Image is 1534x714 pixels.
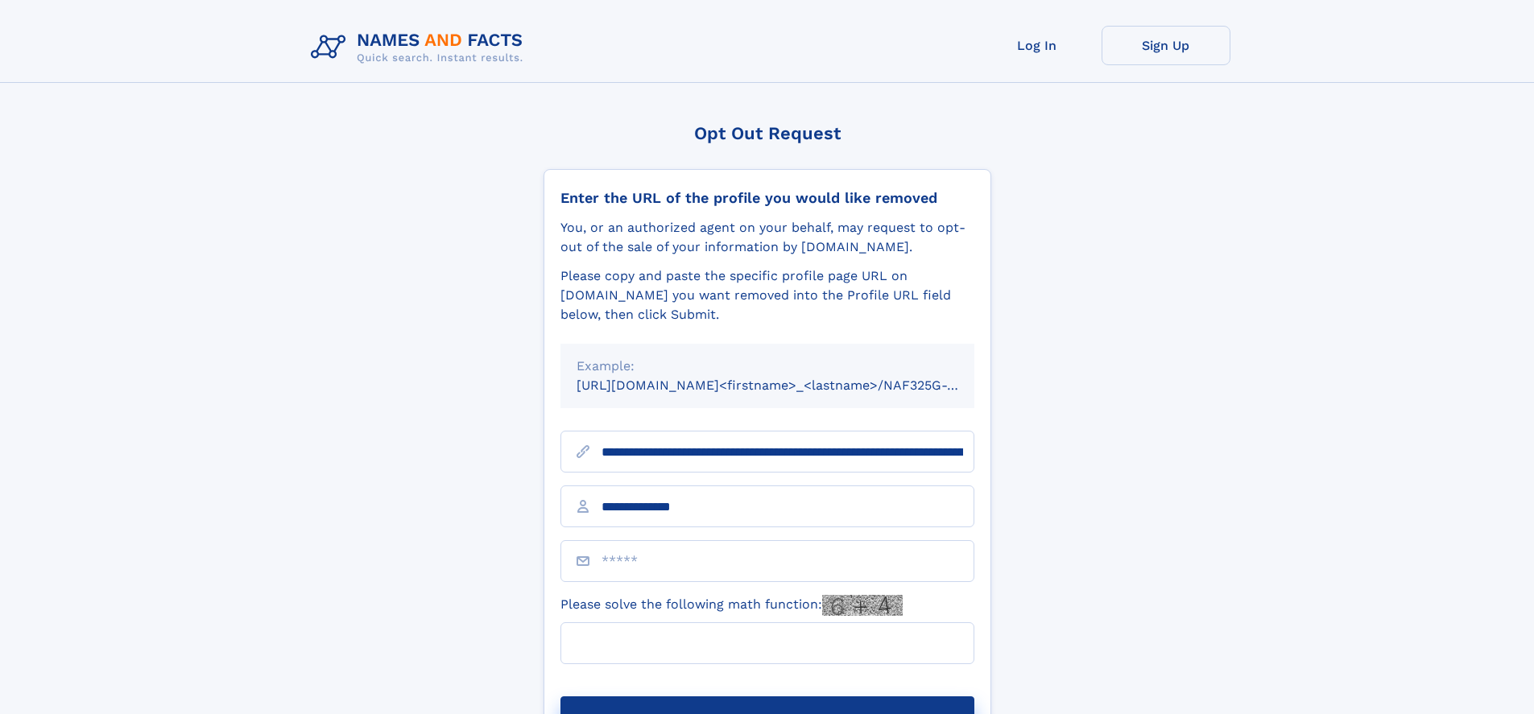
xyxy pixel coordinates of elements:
a: Log In [973,26,1102,65]
div: You, or an authorized agent on your behalf, may request to opt-out of the sale of your informatio... [560,218,974,257]
img: Logo Names and Facts [304,26,536,69]
div: Opt Out Request [544,123,991,143]
div: Example: [577,357,958,376]
div: Enter the URL of the profile you would like removed [560,189,974,207]
div: Please copy and paste the specific profile page URL on [DOMAIN_NAME] you want removed into the Pr... [560,266,974,324]
label: Please solve the following math function: [560,595,903,616]
a: Sign Up [1102,26,1230,65]
small: [URL][DOMAIN_NAME]<firstname>_<lastname>/NAF325G-xxxxxxxx [577,378,1005,393]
